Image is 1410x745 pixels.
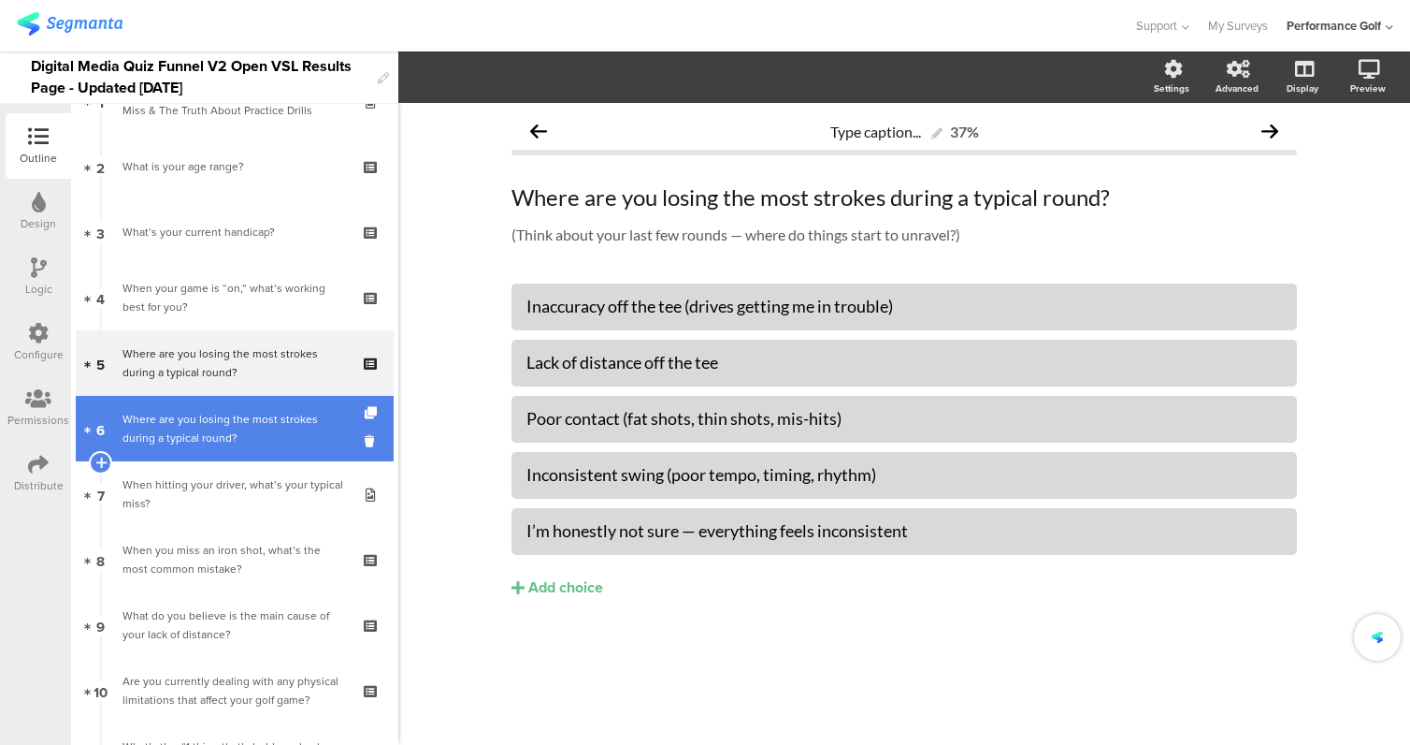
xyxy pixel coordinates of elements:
div: When you miss an iron shot, what’s the most common mistake? [122,541,346,578]
span: 2 [96,156,105,177]
div: Are you currently dealing with any physical limitations that affect your golf game? [122,672,346,709]
button: Add choice [511,564,1297,611]
span: 6 [96,418,105,439]
div: Add choice [528,578,603,598]
img: segmanta logo [17,12,122,36]
i: Duplicate [365,407,381,419]
span: Support [1136,17,1177,35]
div: Poor contact (fat shots, thin shots, mis-hits) [526,408,1282,430]
div: What’s your current handicap? [122,223,346,241]
a: 7 When hitting your driver, what’s your typical miss? [76,461,394,527]
div: Configure [14,346,64,363]
a: 8 When you miss an iron shot, what’s the most common mistake? [76,527,394,592]
i: Delete [365,432,381,450]
div: Where are you losing the most strokes during a typical round? [122,344,346,382]
div: Preview [1350,81,1386,95]
div: 37% [950,123,979,140]
span: 4 [96,287,105,308]
div: Digital Media Quiz Funnel V2 Open VSL Results Page - Updated [DATE] [31,51,368,103]
div: What do you believe is the main cause of your lack of distance? [122,606,346,644]
span: Type caption... [830,123,921,140]
div: I’m honestly not sure — everything feels inconsistent [526,520,1282,542]
a: 9 What do you believe is the main cause of your lack of distance? [76,592,394,658]
span: 3 [96,222,105,242]
div: Lack of distance off the tee [526,352,1282,373]
span: 7 [97,484,105,504]
div: Inconsistent swing (poor tempo, timing, rhythm) [526,464,1282,486]
a: 5 Where are you losing the most strokes during a typical round? [76,330,394,396]
span: 9 [96,615,105,635]
div: Design [21,215,56,232]
div: Display [1287,81,1318,95]
div: Advanced [1216,81,1259,95]
div: Inaccuracy off the tee (drives getting me in trouble) [526,296,1282,317]
span: 5 [96,353,105,373]
a: 10 Are you currently dealing with any physical limitations that affect your golf game? [76,658,394,723]
span: 10 [94,680,108,701]
div: When your game is “on,” what’s working best for you? [122,279,346,316]
a: 6 Where are you losing the most strokes during a typical round? [76,396,394,461]
a: 3 What’s your current handicap? [76,199,394,265]
p: (Think about your last few rounds — where do things start to unravel?) [511,226,1297,243]
span: 8 [96,549,105,570]
div: Outline [20,150,57,167]
div: Distribute [14,477,64,494]
div: Where are you losing the most strokes during a typical round? [122,410,346,447]
div: Logic [25,281,52,298]
p: Where are you losing the most strokes during a typical round? [511,183,1297,212]
img: segmanta-icon-final.svg [1372,631,1382,642]
a: 4 When your game is “on,” what’s working best for you? [76,265,394,330]
a: 2 What is your age range? [76,134,394,199]
div: What is your age range? [122,157,346,176]
div: Settings [1154,81,1189,95]
div: Permissions [7,412,69,429]
div: When hitting your driver, what’s your typical miss? [122,475,346,513]
span: 1 [98,91,104,111]
div: Performance Golf [1287,17,1381,35]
